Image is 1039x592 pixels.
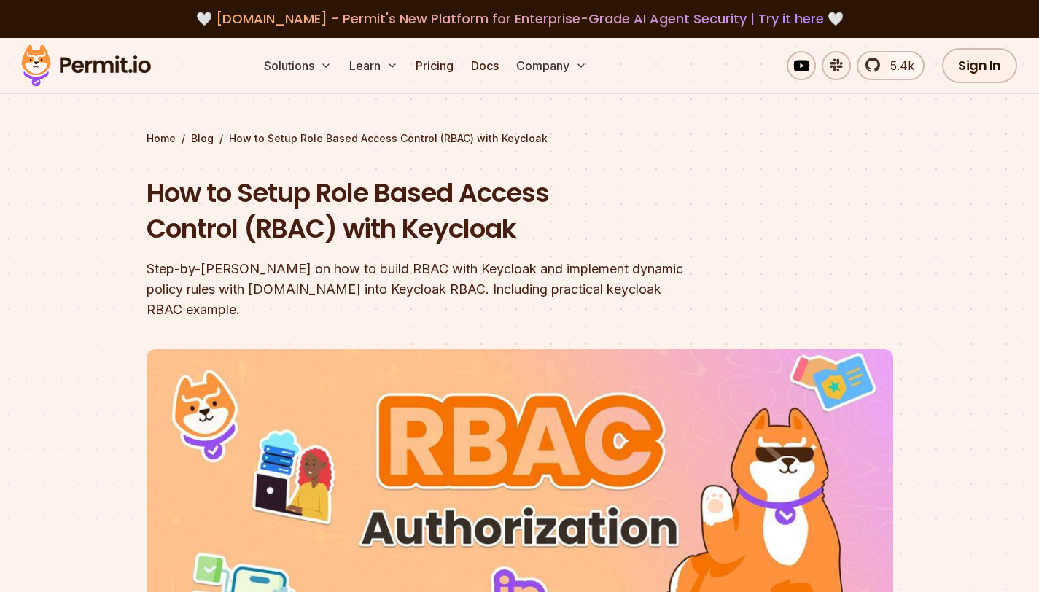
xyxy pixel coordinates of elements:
div: / / [147,131,893,146]
a: Sign In [942,48,1017,83]
a: Home [147,131,176,146]
div: Step-by-[PERSON_NAME] on how to build RBAC with Keycloak and implement dynamic policy rules with ... [147,259,707,320]
button: Solutions [258,51,338,80]
a: 5.4k [857,51,925,80]
h1: How to Setup Role Based Access Control (RBAC) with Keycloak [147,175,707,247]
a: Pricing [410,51,459,80]
div: 🤍 🤍 [35,9,1004,29]
a: Blog [191,131,214,146]
button: Company [510,51,593,80]
img: Permit logo [15,41,157,90]
span: 5.4k [882,57,914,74]
span: [DOMAIN_NAME] - Permit's New Platform for Enterprise-Grade AI Agent Security | [216,9,824,28]
a: Docs [465,51,505,80]
button: Learn [343,51,404,80]
a: Try it here [758,9,824,28]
